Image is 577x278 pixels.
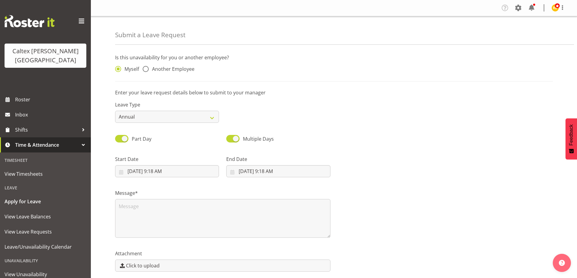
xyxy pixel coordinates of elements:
a: Leave/Unavailability Calendar [2,239,89,254]
input: Click to select... [226,165,330,177]
span: Leave/Unavailability Calendar [5,242,86,251]
h4: Submit a Leave Request [115,31,185,38]
p: Is this unavailability for you or another employee? [115,54,553,61]
button: Feedback - Show survey [565,118,577,159]
span: Part Day [132,136,151,142]
a: View Leave Requests [2,224,89,239]
span: Apply for Leave [5,197,86,206]
span: Another Employee [149,66,194,72]
p: Enter your leave request details below to submit to your manager [115,89,553,96]
span: View Timesheets [5,169,86,178]
input: Click to select... [115,165,219,177]
div: Leave [2,182,89,194]
img: reece-lewis10949.jpg [552,4,559,11]
div: Unavailability [2,254,89,267]
span: Roster [15,95,88,104]
a: View Leave Balances [2,209,89,224]
label: Start Date [115,155,219,163]
div: Caltex [PERSON_NAME][GEOGRAPHIC_DATA] [11,47,80,65]
img: Rosterit website logo [5,15,55,27]
label: Message* [115,189,330,197]
span: Time & Attendance [15,140,79,149]
span: Myself [121,66,139,72]
span: View Leave Requests [5,227,86,236]
div: Timesheet [2,154,89,166]
span: Feedback [569,124,574,146]
label: Leave Type [115,101,219,108]
label: Attachment [115,250,330,257]
a: View Timesheets [2,166,89,182]
label: End Date [226,155,330,163]
span: Inbox [15,110,88,119]
span: Shifts [15,125,79,134]
span: Multiple Days [243,136,274,142]
img: help-xxl-2.png [559,260,565,266]
span: View Leave Balances [5,212,86,221]
a: Apply for Leave [2,194,89,209]
span: Click to upload [126,262,160,269]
